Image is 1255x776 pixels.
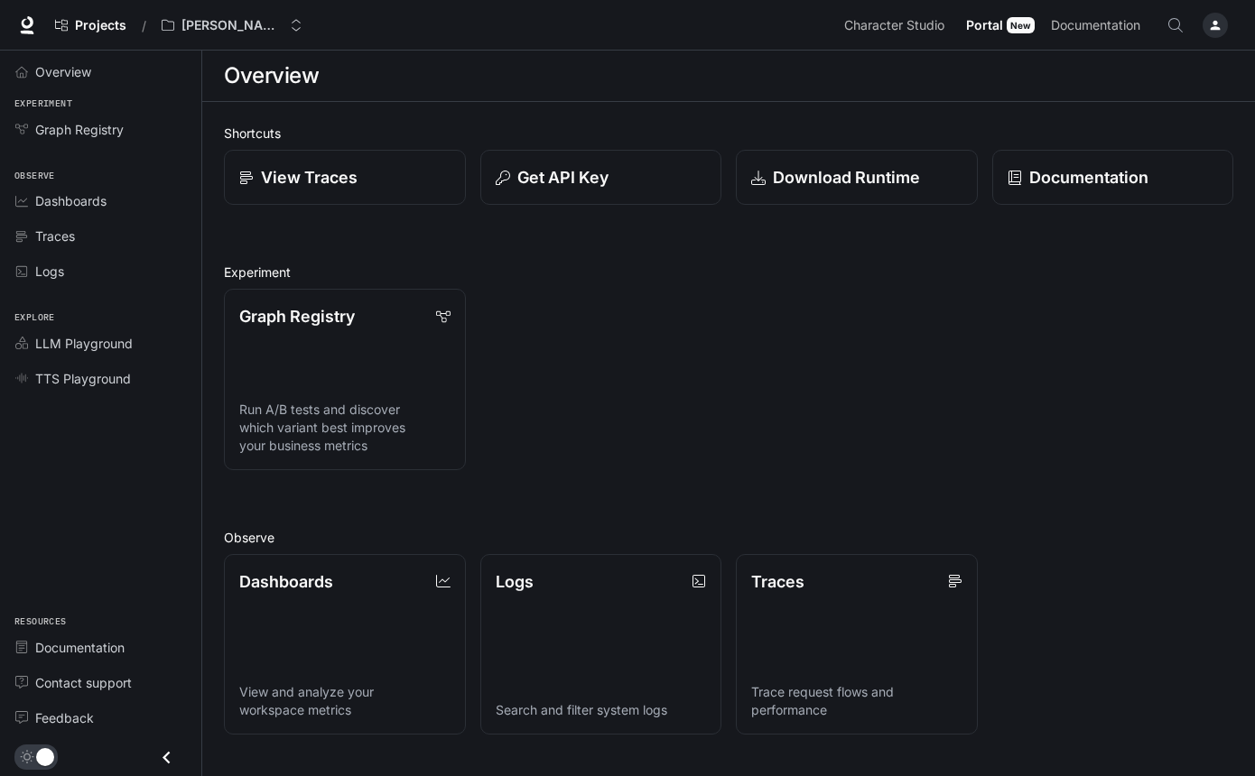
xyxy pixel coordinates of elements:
[7,255,194,287] a: Logs
[7,702,194,734] a: Feedback
[224,528,1233,547] h2: Observe
[181,18,283,33] p: [PERSON_NAME] Avatar
[7,328,194,359] a: LLM Playground
[153,7,311,43] button: Open workspace menu
[7,363,194,394] a: TTS Playground
[35,262,64,281] span: Logs
[35,226,75,245] span: Traces
[751,569,804,594] p: Traces
[959,7,1042,43] a: PortalNew
[992,150,1234,205] a: Documentation
[36,746,54,766] span: Dark mode toggle
[736,150,978,205] a: Download Runtime
[480,554,722,735] a: LogsSearch and filter system logs
[239,401,451,455] p: Run A/B tests and discover which variant best improves your business metrics
[224,58,319,94] h1: Overview
[1007,17,1035,33] div: New
[35,638,125,657] span: Documentation
[239,683,451,719] p: View and analyze your workspace metrics
[224,554,466,735] a: DashboardsView and analyze your workspace metrics
[7,185,194,217] a: Dashboards
[224,289,466,470] a: Graph RegistryRun A/B tests and discover which variant best improves your business metrics
[7,56,194,88] a: Overview
[35,673,132,692] span: Contact support
[1044,7,1154,43] a: Documentation
[35,191,107,210] span: Dashboards
[7,220,194,252] a: Traces
[35,120,124,139] span: Graph Registry
[844,14,944,37] span: Character Studio
[224,124,1233,143] h2: Shortcuts
[966,14,1003,37] span: Portal
[224,263,1233,282] h2: Experiment
[35,708,94,727] span: Feedback
[751,683,962,719] p: Trace request flows and performance
[239,304,355,328] p: Graph Registry
[224,150,466,205] a: View Traces
[261,165,358,189] p: View Traces
[773,165,920,189] p: Download Runtime
[7,632,194,663] a: Documentation
[736,554,978,735] a: TracesTrace request flows and performance
[75,18,126,33] span: Projects
[47,7,135,43] a: Go to projects
[7,114,194,145] a: Graph Registry
[1051,14,1140,37] span: Documentation
[496,701,707,719] p: Search and filter system logs
[517,165,609,189] p: Get API Key
[1157,7,1194,43] button: Open Command Menu
[1029,165,1148,189] p: Documentation
[239,569,333,594] p: Dashboards
[837,7,957,43] a: Character Studio
[135,16,153,35] div: /
[35,62,91,81] span: Overview
[35,369,131,388] span: TTS Playground
[7,667,194,698] a: Contact support
[146,739,187,776] button: Close drawer
[35,334,133,353] span: LLM Playground
[480,150,722,205] button: Get API Key
[496,569,534,594] p: Logs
